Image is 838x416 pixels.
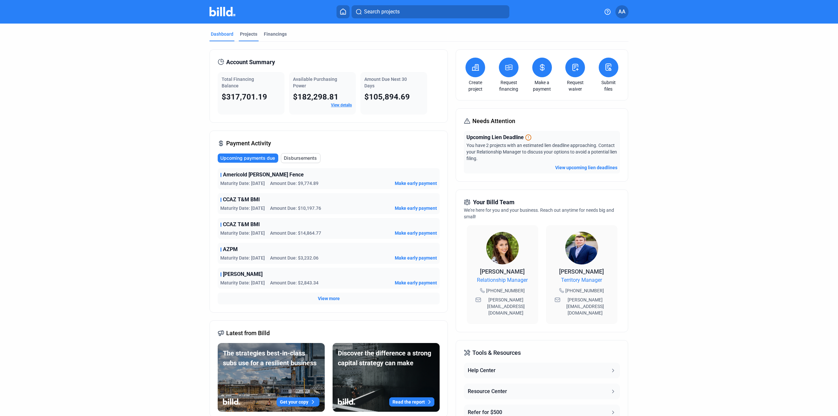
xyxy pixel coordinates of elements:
span: Amount Due: $3,232.06 [270,255,319,261]
span: Available Purchasing Power [293,77,337,88]
span: Needs Attention [472,117,515,126]
span: Amount Due Next 30 Days [364,77,407,88]
span: $182,298.81 [293,92,338,101]
div: Help Center [468,367,496,374]
img: Billd Company Logo [209,7,235,16]
div: Financings [264,31,287,37]
span: [PHONE_NUMBER] [486,287,525,294]
span: Upcoming payments due [220,155,275,161]
span: CCAZ T&M BMI [223,221,260,228]
span: Territory Manager [561,276,602,284]
button: Make early payment [395,255,437,261]
span: Tools & Resources [472,348,521,357]
a: Submit files [597,79,620,92]
span: Relationship Manager [477,276,528,284]
span: Your Billd Team [473,198,515,207]
button: Search projects [352,5,509,18]
span: Total Financing Balance [222,77,254,88]
a: Request waiver [564,79,587,92]
button: Make early payment [395,205,437,211]
span: Upcoming Lien Deadline [466,134,524,141]
span: We're here for you and your business. Reach out anytime for needs big and small! [464,208,614,219]
span: Payment Activity [226,139,271,148]
button: Get your copy [277,397,319,407]
button: Make early payment [395,180,437,187]
button: Upcoming payments due [218,154,278,163]
span: [PHONE_NUMBER] [565,287,604,294]
span: Maturity Date: [DATE] [220,180,265,187]
span: [PERSON_NAME] [223,270,263,278]
span: Amount Due: $14,864.77 [270,230,321,236]
span: Account Summary [226,58,275,67]
button: Help Center [464,363,620,378]
span: Amount Due: $9,774.89 [270,180,319,187]
span: $317,701.19 [222,92,267,101]
img: Relationship Manager [486,232,519,264]
span: Disbursements [284,155,317,161]
button: Make early payment [395,280,437,286]
a: Make a payment [531,79,554,92]
button: Read the report [389,397,434,407]
a: Request financing [497,79,520,92]
span: [PERSON_NAME] [480,268,525,275]
span: [PERSON_NAME][EMAIL_ADDRESS][DOMAIN_NAME] [483,297,530,316]
a: Create project [464,79,487,92]
span: AZPM [223,245,238,253]
span: Latest from Billd [226,329,270,338]
div: The strategies best-in-class subs use for a resilient business [223,348,319,368]
span: [PERSON_NAME] [559,268,604,275]
span: Maturity Date: [DATE] [220,205,265,211]
span: CCAZ T&M BMI [223,196,260,204]
button: Disbursements [281,153,320,163]
button: Make early payment [395,230,437,236]
div: Discover the difference a strong capital strategy can make [338,348,434,368]
a: View details [331,103,352,107]
span: Maturity Date: [DATE] [220,280,265,286]
button: AA [615,5,628,18]
span: Amount Due: $2,843.34 [270,280,319,286]
span: Search projects [364,8,400,16]
span: $105,894.69 [364,92,410,101]
button: Resource Center [464,384,620,399]
span: Amount Due: $10,197.76 [270,205,321,211]
span: AA [618,8,626,16]
button: View more [318,295,340,302]
span: [PERSON_NAME][EMAIL_ADDRESS][DOMAIN_NAME] [562,297,609,316]
div: Projects [240,31,257,37]
span: Maturity Date: [DATE] [220,255,265,261]
span: Maturity Date: [DATE] [220,230,265,236]
div: Resource Center [468,388,507,395]
img: Territory Manager [565,232,598,264]
span: You have 2 projects with an estimated lien deadline approaching. Contact your Relationship Manage... [466,143,617,161]
button: View upcoming lien deadlines [555,164,617,171]
span: Americold [PERSON_NAME] Fence [223,171,304,179]
div: Dashboard [211,31,233,37]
